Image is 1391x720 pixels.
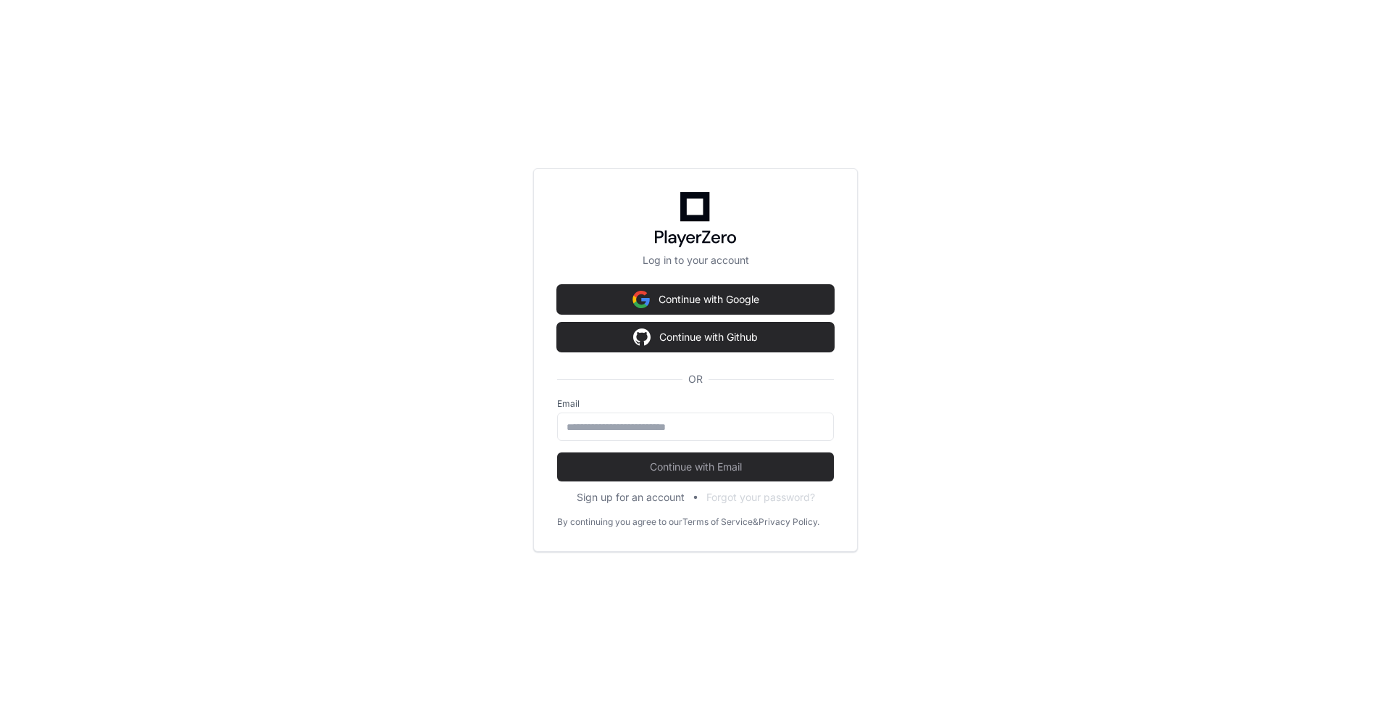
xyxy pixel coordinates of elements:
span: OR [682,372,709,386]
a: Terms of Service [682,516,753,528]
button: Sign up for an account [577,490,685,505]
a: Privacy Policy. [759,516,819,528]
label: Email [557,398,834,410]
button: Forgot your password? [706,490,815,505]
span: Continue with Email [557,460,834,474]
img: Sign in with google [632,285,650,314]
div: By continuing you agree to our [557,516,682,528]
img: Sign in with google [633,323,651,352]
button: Continue with Email [557,452,834,481]
button: Continue with Github [557,323,834,352]
p: Log in to your account [557,253,834,268]
div: & [753,516,759,528]
button: Continue with Google [557,285,834,314]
